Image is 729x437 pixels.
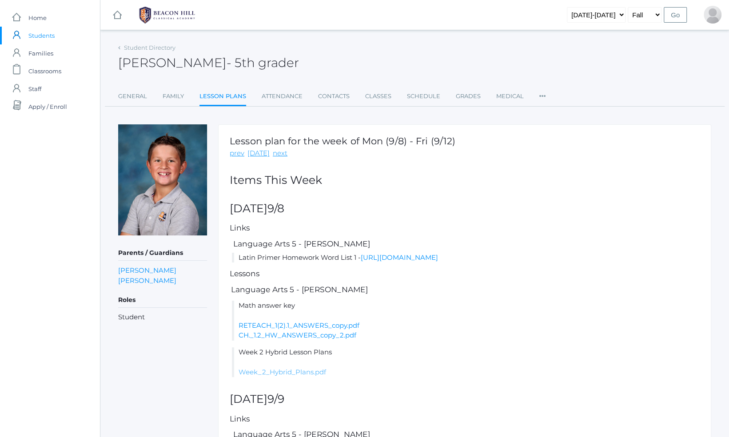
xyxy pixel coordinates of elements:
span: Families [28,44,53,62]
a: next [273,148,287,159]
a: Grades [456,87,481,105]
a: General [118,87,147,105]
a: Family [163,87,184,105]
h5: Roles [118,293,207,308]
li: Math answer key [232,301,700,341]
a: Schedule [407,87,440,105]
span: Students [28,27,55,44]
span: 9/9 [267,392,284,405]
li: Student [118,312,207,322]
input: Go [664,7,687,23]
img: Levi Herrera [118,124,207,235]
a: Medical [496,87,524,105]
a: Classes [365,87,391,105]
h2: [PERSON_NAME] [118,56,299,70]
h5: Language Arts 5 - [PERSON_NAME] [232,240,700,248]
a: Attendance [262,87,303,105]
span: - 5th grader [227,55,299,70]
a: [URL][DOMAIN_NAME] [361,253,438,262]
span: Apply / Enroll [28,98,67,115]
a: CH._1.2_HW_ANSWERS_copy_2.pdf [239,331,356,339]
h1: Lesson plan for the week of Mon (9/8) - Fri (9/12) [230,136,455,146]
span: 9/8 [267,202,284,215]
div: Chandra Herrera [704,6,721,24]
h5: Parents / Guardians [118,246,207,261]
h5: Language Arts 5 - [PERSON_NAME] [230,286,700,294]
span: Staff [28,80,41,98]
span: Home [28,9,47,27]
a: [PERSON_NAME] [118,265,176,275]
a: prev [230,148,244,159]
li: Week 2 Hybrid Lesson Plans [232,347,700,377]
h5: Lessons [230,270,700,278]
a: [DATE] [247,148,270,159]
a: Student Directory [124,44,175,51]
a: RETEACH_1(2).1_ANSWERS_copy.pdf [239,321,359,330]
a: Week_2_Hybrid_Plans.pdf [239,368,326,376]
img: 1_BHCALogos-05.png [134,4,200,26]
h2: Items This Week [230,174,700,187]
h2: [DATE] [230,393,700,405]
h2: [DATE] [230,203,700,215]
li: Latin Primer Homework Word List 1 - [232,253,700,263]
h5: Links [230,415,700,423]
a: Lesson Plans [199,87,246,107]
span: Classrooms [28,62,61,80]
a: [PERSON_NAME] [118,275,176,286]
a: Contacts [318,87,350,105]
h5: Links [230,224,700,232]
